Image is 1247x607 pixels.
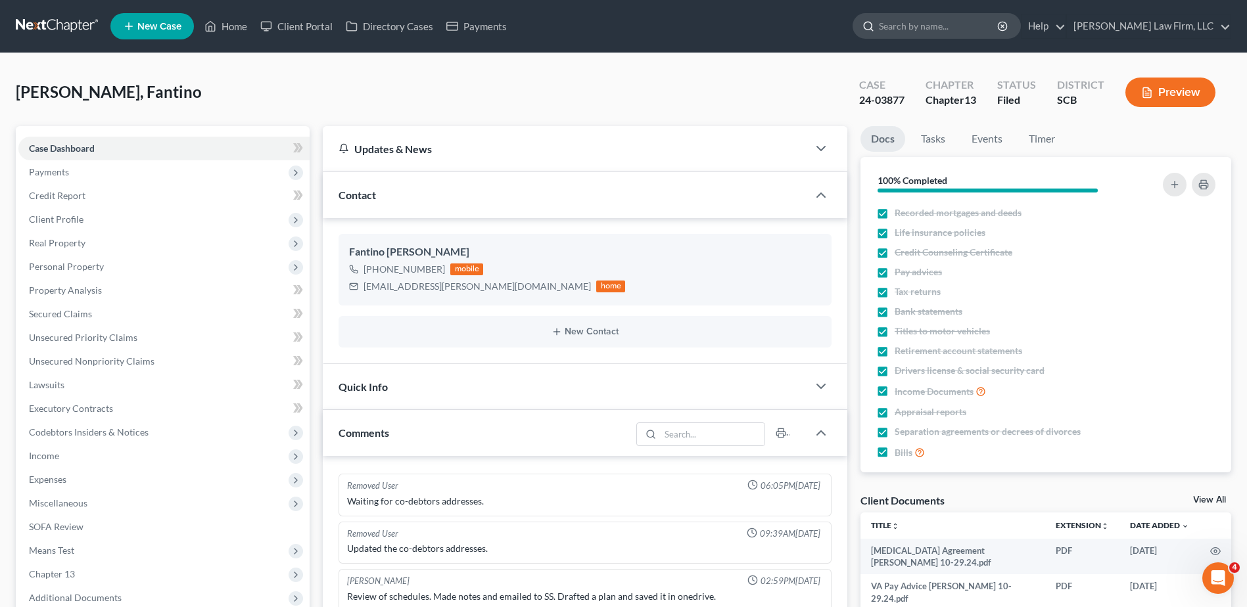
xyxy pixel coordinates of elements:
[997,93,1036,108] div: Filed
[18,349,310,373] a: Unsecured Nonpriority Claims
[997,78,1036,93] div: Status
[29,237,85,248] span: Real Property
[18,279,310,302] a: Property Analysis
[961,126,1013,152] a: Events
[1018,126,1066,152] a: Timer
[18,515,310,539] a: SOFA Review
[29,355,154,367] span: Unsecured Nonpriority Claims
[891,522,899,530] i: unfold_more
[29,521,83,532] span: SOFA Review
[1202,562,1234,594] iframe: Intercom live chat
[29,450,59,461] span: Income
[871,520,899,530] a: Titleunfold_more
[339,426,389,439] span: Comments
[926,93,976,108] div: Chapter
[910,126,956,152] a: Tasks
[895,226,985,239] span: Life insurance policies
[964,93,976,106] span: 13
[895,325,990,338] span: Titles to motor vehicles
[895,364,1045,377] span: Drivers license & social security card
[895,446,912,459] span: Bills
[895,206,1022,219] span: Recorded mortgages and deeds
[761,480,820,492] span: 06:05PM[DATE]
[895,265,942,279] span: Pay advices
[895,246,1012,259] span: Credit Counseling Certificate
[137,22,181,32] span: New Case
[29,308,92,319] span: Secured Claims
[450,263,483,275] div: mobile
[29,284,102,296] span: Property Analysis
[349,326,821,337] button: New Contact
[1067,14,1231,38] a: [PERSON_NAME] Law Firm, LLC
[29,379,64,390] span: Lawsuits
[29,403,113,414] span: Executory Contracts
[29,426,149,438] span: Codebtors Insiders & Notices
[859,78,905,93] div: Case
[879,14,999,38] input: Search by name...
[895,285,941,298] span: Tax returns
[1119,539,1200,575] td: [DATE]
[29,190,85,201] span: Credit Report
[1125,78,1215,107] button: Preview
[1229,562,1240,573] span: 4
[596,281,625,292] div: home
[198,14,254,38] a: Home
[1022,14,1066,38] a: Help
[860,126,905,152] a: Docs
[364,280,591,293] div: [EMAIL_ADDRESS][PERSON_NAME][DOMAIN_NAME]
[347,575,410,587] div: [PERSON_NAME]
[29,143,95,154] span: Case Dashboard
[349,244,821,260] div: Fantino [PERSON_NAME]
[895,425,1081,438] span: Separation agreements or decrees of divorces
[1181,522,1189,530] i: expand_more
[1045,539,1119,575] td: PDF
[29,568,75,579] span: Chapter 13
[29,592,122,603] span: Additional Documents
[660,423,765,445] input: Search...
[18,397,310,420] a: Executory Contracts
[1101,522,1109,530] i: unfold_more
[347,480,398,492] div: Removed User
[339,142,792,156] div: Updates & News
[760,528,820,540] span: 09:39AM[DATE]
[339,189,376,201] span: Contact
[364,263,445,276] div: [PHONE_NUMBER]
[878,175,947,186] strong: 100% Completed
[440,14,513,38] a: Payments
[18,373,310,397] a: Lawsuits
[29,261,104,272] span: Personal Property
[16,82,202,101] span: [PERSON_NAME], Fantino
[18,184,310,208] a: Credit Report
[347,542,823,555] div: Updated the co-debtors addresses.
[29,545,74,556] span: Means Test
[860,493,945,507] div: Client Documents
[18,137,310,160] a: Case Dashboard
[29,332,137,343] span: Unsecured Priority Claims
[254,14,339,38] a: Client Portal
[1057,93,1104,108] div: SCB
[339,14,440,38] a: Directory Cases
[860,539,1045,575] td: [MEDICAL_DATA] Agreement [PERSON_NAME] 10-29.24.pdf
[1193,495,1226,505] a: View All
[895,385,974,398] span: Income Documents
[895,405,966,418] span: Appraisal reports
[859,93,905,108] div: 24-03877
[347,495,823,508] div: Waiting for co-debtors addresses.
[18,302,310,326] a: Secured Claims
[761,575,820,587] span: 02:59PM[DATE]
[347,528,398,540] div: Removed User
[29,497,87,508] span: Miscellaneous
[1057,78,1104,93] div: District
[1056,520,1109,530] a: Extensionunfold_more
[1130,520,1189,530] a: Date Added expand_more
[926,78,976,93] div: Chapter
[895,344,1022,357] span: Retirement account statements
[29,474,66,485] span: Expenses
[339,380,388,393] span: Quick Info
[347,590,823,603] div: Review of schedules. Made notes and emailed to SS. Drafted a plan and saved it in onedrive.
[29,214,83,225] span: Client Profile
[29,166,69,177] span: Payments
[18,326,310,349] a: Unsecured Priority Claims
[895,305,962,318] span: Bank statements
